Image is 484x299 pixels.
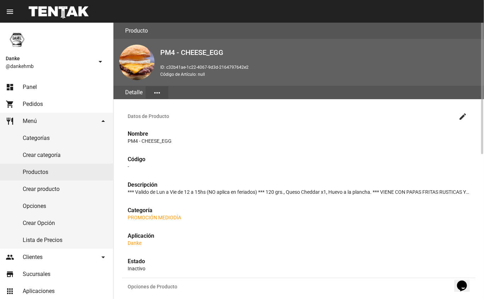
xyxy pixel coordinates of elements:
[128,163,470,170] p: -
[146,86,168,99] button: Elegir sección
[6,83,14,91] mat-icon: dashboard
[128,156,145,163] strong: Código
[6,63,93,70] span: @dankehmb
[458,112,467,121] mat-icon: create
[128,181,157,188] strong: Descripción
[160,64,478,71] p: ID: c32b41ae-1c22-4067-9d3d-2164797642e2
[6,270,14,278] mat-icon: store
[6,253,14,261] mat-icon: people
[128,284,456,289] span: Opciones de Producto
[153,89,161,97] mat-icon: more_horiz
[128,232,154,239] strong: Aplicación
[99,117,107,125] mat-icon: arrow_drop_down
[128,265,470,272] p: Inactivo
[128,240,141,246] a: Danke
[128,207,152,214] strong: Categoría
[456,109,470,123] button: Editar
[125,26,148,36] h3: Producto
[23,254,43,261] span: Clientes
[6,100,14,108] mat-icon: shopping_cart
[160,47,478,58] h2: PM4 - CHEESE_EGG
[6,28,28,51] img: 1d4517d0-56da-456b-81f5-6111ccf01445.png
[119,45,155,80] img: 32798bc7-b8d8-4720-a981-b748d0984708.png
[23,288,55,295] span: Aplicaciones
[128,113,456,119] span: Datos de Producto
[23,101,43,108] span: Pedidos
[128,188,470,196] p: *** Valido de Lun a Vie de 12 a 15hs (NO aplica en feriados) *** 120 grs., Queso Cheddar x1, Huev...
[6,54,93,63] span: Danke
[23,271,50,278] span: Sucursales
[128,258,145,265] strong: Estado
[6,117,14,125] mat-icon: restaurant
[99,253,107,261] mat-icon: arrow_drop_down
[6,7,14,16] mat-icon: menu
[128,137,470,145] p: PM4 - CHEESE_EGG
[23,118,37,125] span: Menú
[122,86,146,99] div: Detalle
[160,71,478,78] p: Código de Artículo: null
[454,271,477,292] iframe: chat widget
[23,84,37,91] span: Panel
[6,287,14,295] mat-icon: apps
[128,130,148,137] strong: Nombre
[128,215,181,220] a: PROMOCIÓN MEDIODÍA
[96,57,105,66] mat-icon: arrow_drop_down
